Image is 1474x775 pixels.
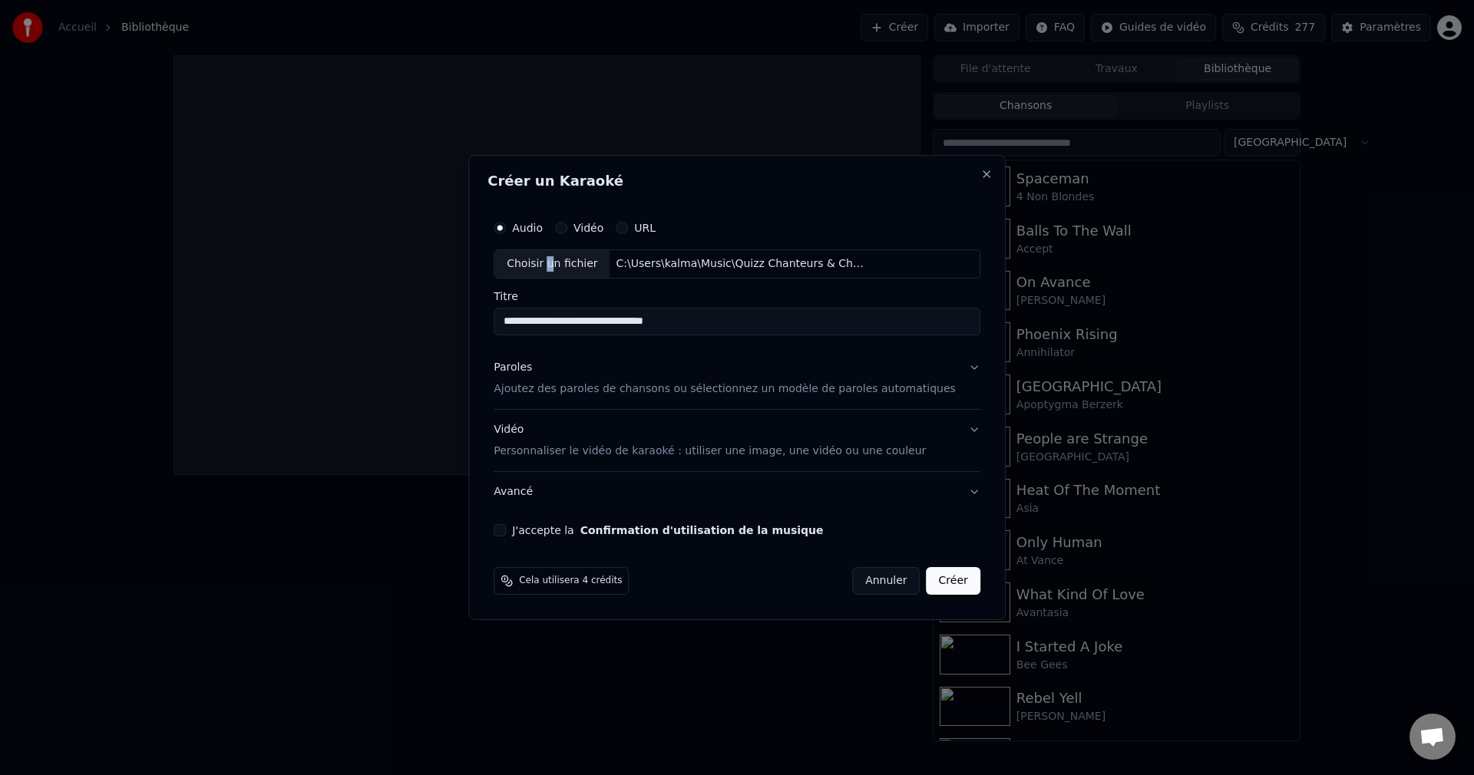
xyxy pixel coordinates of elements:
label: Audio [512,223,543,233]
button: ParolesAjoutez des paroles de chansons ou sélectionnez un modèle de paroles automatiques [494,348,980,409]
button: Annuler [852,567,920,595]
div: Choisir un fichier [494,250,610,278]
p: Ajoutez des paroles de chansons ou sélectionnez un modèle de paroles automatiques [494,381,956,397]
label: Titre [494,291,980,302]
button: Avancé [494,472,980,512]
div: Vidéo [494,422,926,459]
p: Personnaliser le vidéo de karaoké : utiliser une image, une vidéo ou une couleur [494,444,926,459]
label: Vidéo [573,223,603,233]
div: Paroles [494,360,532,375]
h2: Créer un Karaoké [487,174,987,188]
div: C:\Users\kalma\Music\Quizz Chanteurs & Chanteuses En Anglais\Z - Various\Les Irresistibles - My Y... [610,256,871,272]
span: Cela utilisera 4 crédits [519,575,622,587]
button: VidéoPersonnaliser le vidéo de karaoké : utiliser une image, une vidéo ou une couleur [494,410,980,471]
button: Créer [927,567,980,595]
label: J'accepte la [512,525,823,536]
label: URL [634,223,656,233]
button: J'accepte la [580,525,824,536]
